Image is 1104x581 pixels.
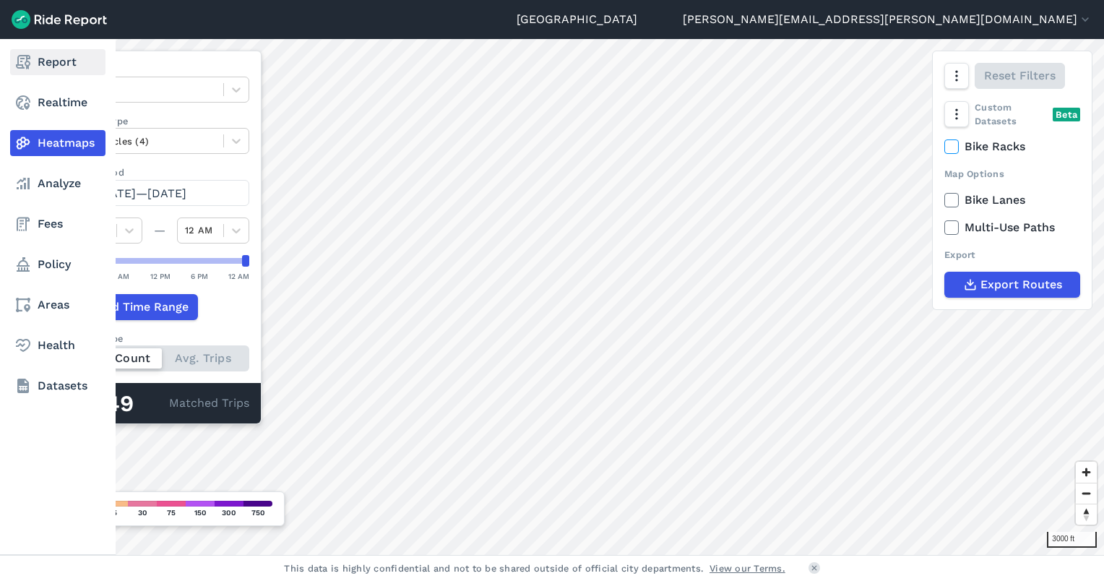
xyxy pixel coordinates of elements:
[70,294,198,320] button: Add Time Range
[111,270,129,283] div: 6 AM
[70,114,249,128] label: Vehicle Type
[10,90,105,116] a: Realtime
[944,191,1080,209] label: Bike Lanes
[944,167,1080,181] div: Map Options
[683,11,1092,28] button: [PERSON_NAME][EMAIL_ADDRESS][PERSON_NAME][DOMAIN_NAME]
[150,270,171,283] div: 12 PM
[97,186,186,200] span: [DATE]—[DATE]
[984,67,1056,85] span: Reset Filters
[97,298,189,316] span: Add Time Range
[944,138,1080,155] label: Bike Racks
[10,332,105,358] a: Health
[517,11,637,28] a: [GEOGRAPHIC_DATA]
[46,39,1104,555] canvas: Map
[70,395,169,413] div: 13,149
[10,292,105,318] a: Areas
[142,222,177,239] div: —
[12,10,107,29] img: Ride Report
[228,270,249,283] div: 12 AM
[10,130,105,156] a: Heatmaps
[980,276,1062,293] span: Export Routes
[1076,462,1097,483] button: Zoom in
[59,383,261,423] div: Matched Trips
[944,100,1080,128] div: Custom Datasets
[10,49,105,75] a: Report
[1076,483,1097,504] button: Zoom out
[710,561,785,575] a: View our Terms.
[1053,108,1080,121] div: Beta
[10,171,105,197] a: Analyze
[944,219,1080,236] label: Multi-Use Paths
[70,63,249,77] label: Data Type
[10,211,105,237] a: Fees
[10,251,105,277] a: Policy
[1076,504,1097,525] button: Reset bearing to north
[10,373,105,399] a: Datasets
[975,63,1065,89] button: Reset Filters
[191,270,208,283] div: 6 PM
[944,272,1080,298] button: Export Routes
[944,248,1080,262] div: Export
[70,180,249,206] button: [DATE]—[DATE]
[70,165,249,179] label: Data Period
[1047,532,1097,548] div: 3000 ft
[70,332,249,345] div: Count Type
